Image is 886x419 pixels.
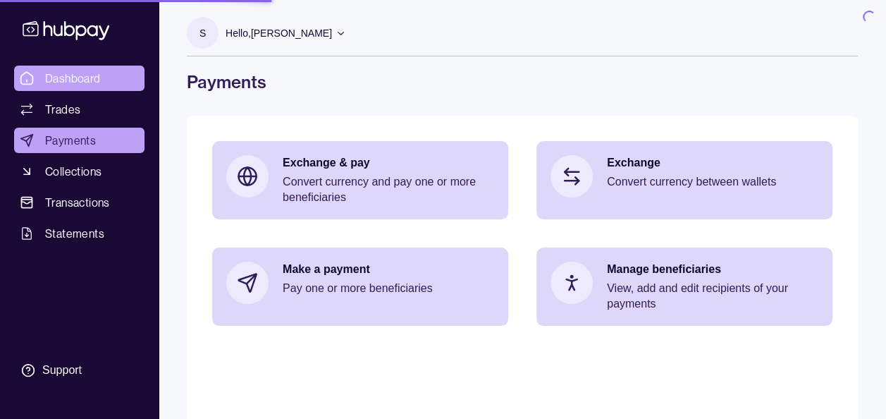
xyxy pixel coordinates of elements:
[14,97,144,122] a: Trades
[45,194,110,211] span: Transactions
[14,128,144,153] a: Payments
[14,190,144,215] a: Transactions
[45,101,80,118] span: Trades
[45,163,101,180] span: Collections
[42,363,82,378] div: Support
[607,281,818,312] p: View, add and edit recipients of your payments
[187,71,858,93] h1: Payments
[283,262,494,277] p: Make a payment
[45,225,104,242] span: Statements
[14,221,144,246] a: Statements
[45,70,101,87] span: Dashboard
[14,66,144,91] a: Dashboard
[607,262,818,277] p: Manage beneficiaries
[14,159,144,184] a: Collections
[283,174,494,205] p: Convert currency and pay one or more beneficiaries
[45,132,96,149] span: Payments
[199,25,206,41] p: S
[536,248,832,326] a: Manage beneficiariesView, add and edit recipients of your payments
[283,155,494,171] p: Exchange & pay
[212,141,508,219] a: Exchange & payConvert currency and pay one or more beneficiaries
[226,25,332,41] p: Hello, [PERSON_NAME]
[607,174,818,190] p: Convert currency between wallets
[283,281,494,296] p: Pay one or more beneficiaries
[536,141,832,212] a: ExchangeConvert currency between wallets
[607,155,818,171] p: Exchange
[212,248,508,318] a: Make a paymentPay one or more beneficiaries
[14,356,144,385] a: Support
